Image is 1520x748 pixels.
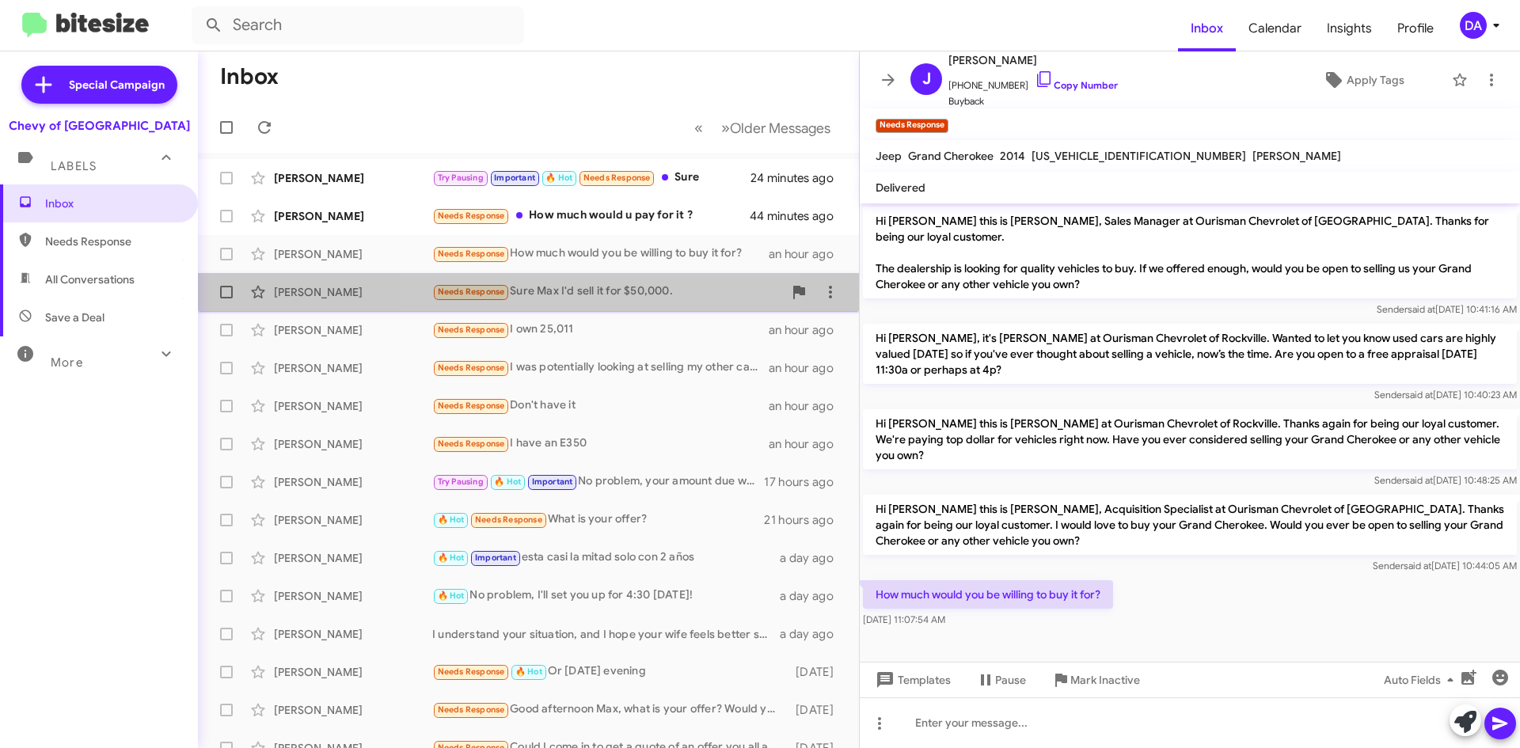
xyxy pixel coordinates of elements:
[1385,6,1446,51] a: Profile
[769,398,846,414] div: an hour ago
[274,322,432,338] div: [PERSON_NAME]
[432,283,783,301] div: Sure Max I'd sell it for $50,000.
[494,477,521,487] span: 🔥 Hot
[21,66,177,104] a: Special Campaign
[432,397,769,415] div: Don't have it
[872,666,951,694] span: Templates
[963,666,1039,694] button: Pause
[721,118,730,138] span: »
[438,363,505,373] span: Needs Response
[274,512,432,528] div: [PERSON_NAME]
[1374,389,1517,401] span: Sender [DATE] 10:40:23 AM
[1236,6,1314,51] a: Calendar
[948,93,1118,109] span: Buyback
[860,666,963,694] button: Templates
[1032,149,1246,163] span: [US_VEHICLE_IDENTIFICATION_NUMBER]
[274,664,432,680] div: [PERSON_NAME]
[494,173,535,183] span: Important
[863,495,1517,555] p: Hi [PERSON_NAME] this is [PERSON_NAME], Acquisition Specialist at Ourisman Chevrolet of [GEOGRAPH...
[751,170,846,186] div: 24 minutes ago
[432,435,769,453] div: I have an E350
[863,613,945,625] span: [DATE] 11:07:54 AM
[1446,12,1503,39] button: DA
[192,6,524,44] input: Search
[438,287,505,297] span: Needs Response
[274,208,432,224] div: [PERSON_NAME]
[769,322,846,338] div: an hour ago
[274,588,432,604] div: [PERSON_NAME]
[1070,666,1140,694] span: Mark Inactive
[948,70,1118,93] span: [PHONE_NUMBER]
[788,702,846,718] div: [DATE]
[432,473,764,491] div: No problem, your amount due would be the $3,000 and the interest rate is 22%
[274,360,432,376] div: [PERSON_NAME]
[432,321,769,339] div: I own 25,011
[274,170,432,186] div: [PERSON_NAME]
[45,309,104,325] span: Save a Deal
[438,704,505,715] span: Needs Response
[274,436,432,452] div: [PERSON_NAME]
[1408,303,1435,315] span: said at
[788,664,846,680] div: [DATE]
[51,355,83,370] span: More
[274,702,432,718] div: [PERSON_NAME]
[274,284,432,300] div: [PERSON_NAME]
[438,211,505,221] span: Needs Response
[764,512,846,528] div: 21 hours ago
[475,552,516,563] span: Important
[274,626,432,642] div: [PERSON_NAME]
[1460,12,1487,39] div: DA
[1405,474,1433,486] span: said at
[432,587,780,605] div: No problem, I'll set you up for 4:30 [DATE]!
[45,234,180,249] span: Needs Response
[438,439,505,449] span: Needs Response
[583,173,651,183] span: Needs Response
[51,159,97,173] span: Labels
[1252,149,1341,163] span: [PERSON_NAME]
[1314,6,1385,51] a: Insights
[438,325,505,335] span: Needs Response
[438,173,484,183] span: Try Pausing
[45,271,135,287] span: All Conversations
[908,149,994,163] span: Grand Cherokee
[438,401,505,411] span: Needs Response
[751,208,846,224] div: 44 minutes ago
[769,246,846,262] div: an hour ago
[1384,666,1460,694] span: Auto Fields
[438,666,505,677] span: Needs Response
[1000,149,1025,163] span: 2014
[876,119,948,133] small: Needs Response
[922,66,931,92] span: J
[69,77,165,93] span: Special Campaign
[780,626,846,642] div: a day ago
[863,580,1113,609] p: How much would you be willing to buy it for?
[769,360,846,376] div: an hour ago
[432,359,769,377] div: I was potentially looking at selling my other car. Not sure if im planning on selling the equinox...
[515,666,542,677] span: 🔥 Hot
[438,514,465,525] span: 🔥 Hot
[685,112,712,144] button: Previous
[432,549,780,567] div: esta casi la mitad solo con 2 años
[1374,474,1517,486] span: Sender [DATE] 10:48:25 AM
[9,118,190,134] div: Chevy of [GEOGRAPHIC_DATA]
[995,666,1026,694] span: Pause
[432,701,788,719] div: Good afternoon Max, what is your offer? Would you also help me with finding a used truck as a rep...
[438,477,484,487] span: Try Pausing
[274,246,432,262] div: [PERSON_NAME]
[545,173,572,183] span: 🔥 Hot
[1404,560,1431,571] span: said at
[432,207,751,225] div: How much would u pay for it ?
[1347,66,1404,94] span: Apply Tags
[438,552,465,563] span: 🔥 Hot
[432,245,769,263] div: How much would you be willing to buy it for?
[1371,666,1472,694] button: Auto Fields
[876,149,902,163] span: Jeep
[730,120,830,137] span: Older Messages
[274,474,432,490] div: [PERSON_NAME]
[274,550,432,566] div: [PERSON_NAME]
[532,477,573,487] span: Important
[1178,6,1236,51] a: Inbox
[1377,303,1517,315] span: Sender [DATE] 10:41:16 AM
